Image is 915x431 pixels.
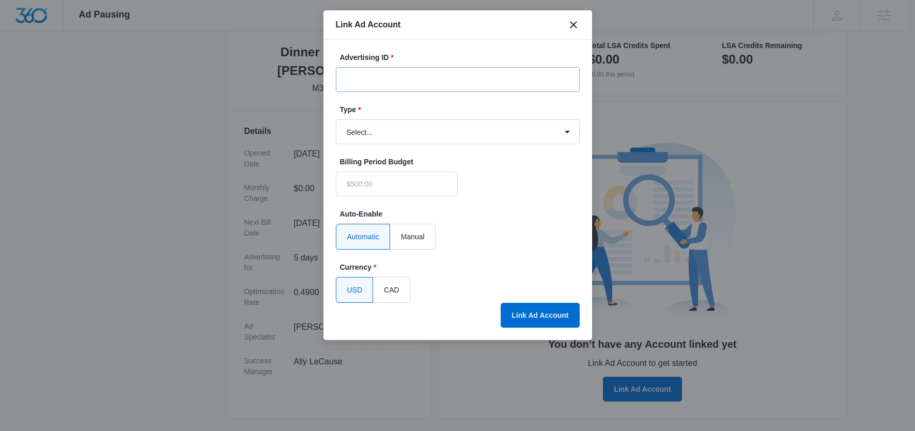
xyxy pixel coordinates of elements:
button: Link Ad Account [501,303,579,328]
button: close [567,19,580,31]
label: Type [340,104,584,115]
label: Currency [340,262,584,273]
label: CAD [373,277,410,303]
label: USD [336,277,374,303]
h1: Link Ad Account [336,19,401,31]
label: Automatic [336,224,390,250]
label: Billing Period Budget [340,157,462,167]
label: Advertising ID [340,52,584,63]
label: Manual [390,224,436,250]
input: $500.00 [336,172,458,196]
label: Auto-Enable [340,209,584,220]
